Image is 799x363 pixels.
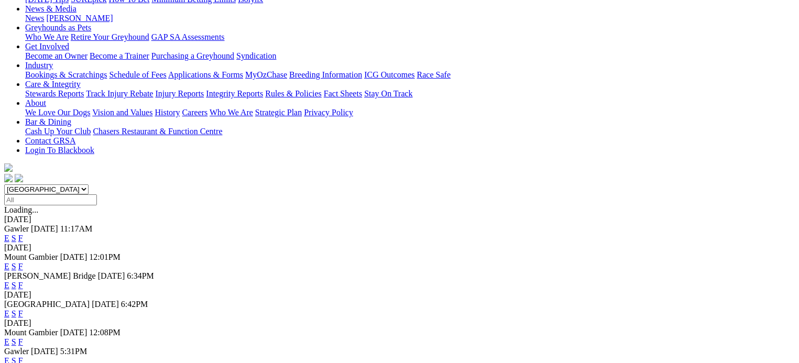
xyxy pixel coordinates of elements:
div: Get Involved [25,51,795,61]
span: 12:01PM [89,252,121,261]
span: 6:34PM [127,271,154,280]
span: [DATE] [31,347,58,356]
a: Rules & Policies [265,89,322,98]
a: Contact GRSA [25,136,75,145]
a: Who We Are [210,108,253,117]
a: Race Safe [417,70,450,79]
div: [DATE] [4,318,795,328]
a: Stay On Track [364,89,412,98]
a: F [18,234,23,243]
a: E [4,337,9,346]
a: Care & Integrity [25,80,81,89]
a: F [18,262,23,271]
a: E [4,281,9,290]
span: 11:17AM [60,224,93,233]
div: [DATE] [4,215,795,224]
span: [GEOGRAPHIC_DATA] [4,300,90,309]
a: Cash Up Your Club [25,127,91,136]
span: [DATE] [31,224,58,233]
a: Become an Owner [25,51,87,60]
a: Strategic Plan [255,108,302,117]
a: Retire Your Greyhound [71,32,149,41]
div: Care & Integrity [25,89,795,98]
a: S [12,281,16,290]
span: Mount Gambier [4,328,58,337]
a: Stewards Reports [25,89,84,98]
a: E [4,262,9,271]
a: Injury Reports [155,89,204,98]
a: News & Media [25,4,76,13]
a: MyOzChase [245,70,287,79]
a: Chasers Restaurant & Function Centre [93,127,222,136]
a: E [4,234,9,243]
div: About [25,108,795,117]
img: facebook.svg [4,174,13,182]
a: S [12,262,16,271]
a: E [4,309,9,318]
img: logo-grsa-white.png [4,163,13,172]
span: [DATE] [98,271,125,280]
a: Careers [182,108,207,117]
a: Get Involved [25,42,69,51]
a: Bar & Dining [25,117,71,126]
div: News & Media [25,14,795,23]
span: 5:31PM [60,347,87,356]
div: Bar & Dining [25,127,795,136]
a: GAP SA Assessments [151,32,225,41]
a: Track Injury Rebate [86,89,153,98]
span: Gawler [4,347,29,356]
a: Schedule of Fees [109,70,166,79]
a: Greyhounds as Pets [25,23,91,32]
a: About [25,98,46,107]
span: Loading... [4,205,38,214]
span: [DATE] [92,300,119,309]
a: S [12,309,16,318]
a: History [155,108,180,117]
span: Gawler [4,224,29,233]
a: Integrity Reports [206,89,263,98]
span: 6:42PM [121,300,148,309]
a: ICG Outcomes [364,70,414,79]
a: Vision and Values [92,108,152,117]
span: [PERSON_NAME] Bridge [4,271,96,280]
span: [DATE] [60,252,87,261]
a: S [12,337,16,346]
a: Fact Sheets [324,89,362,98]
div: Industry [25,70,795,80]
a: Industry [25,61,53,70]
a: News [25,14,44,23]
a: Login To Blackbook [25,146,94,155]
a: F [18,337,23,346]
div: Greyhounds as Pets [25,32,795,42]
img: twitter.svg [15,174,23,182]
div: [DATE] [4,290,795,300]
a: [PERSON_NAME] [46,14,113,23]
span: Mount Gambier [4,252,58,261]
a: Become a Trainer [90,51,149,60]
a: S [12,234,16,243]
div: [DATE] [4,243,795,252]
a: Applications & Forms [168,70,243,79]
input: Select date [4,194,97,205]
a: Purchasing a Greyhound [151,51,234,60]
a: Who We Are [25,32,69,41]
a: Privacy Policy [304,108,353,117]
a: F [18,309,23,318]
span: 12:08PM [89,328,121,337]
a: Bookings & Scratchings [25,70,107,79]
a: We Love Our Dogs [25,108,90,117]
span: [DATE] [60,328,87,337]
a: F [18,281,23,290]
a: Syndication [236,51,276,60]
a: Breeding Information [289,70,362,79]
